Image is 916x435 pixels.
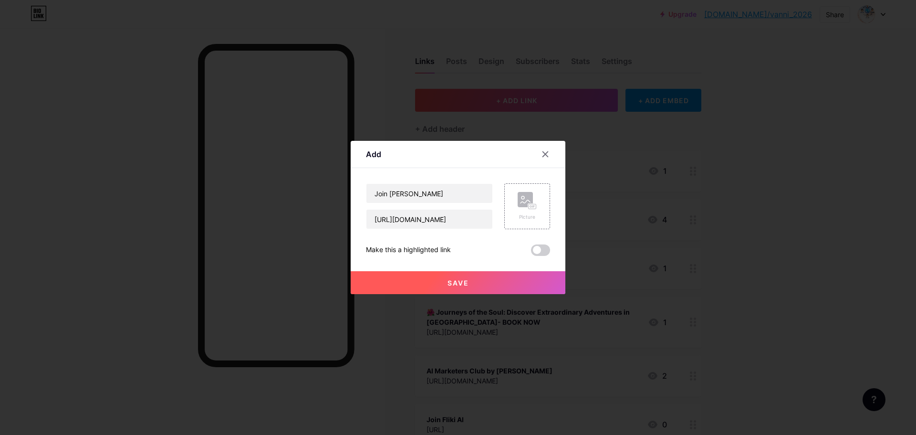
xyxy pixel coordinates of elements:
[366,210,492,229] input: URL
[366,149,381,160] div: Add
[366,244,451,256] div: Make this a highlighted link
[351,271,565,294] button: Save
[518,213,537,221] div: Picture
[366,184,492,203] input: Title
[448,279,469,287] span: Save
